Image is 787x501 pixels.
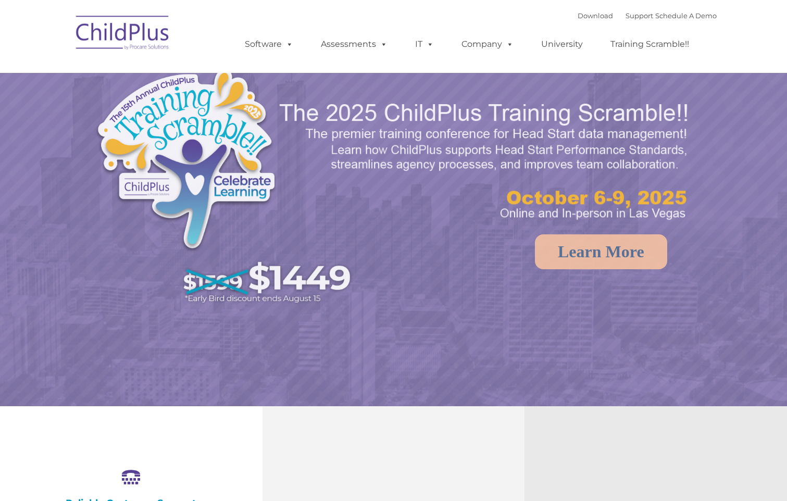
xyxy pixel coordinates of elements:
[71,8,175,60] img: ChildPlus by Procare Solutions
[578,11,613,20] a: Download
[310,34,398,55] a: Assessments
[531,34,593,55] a: University
[234,34,304,55] a: Software
[405,34,444,55] a: IT
[535,234,667,269] a: Learn More
[578,11,717,20] font: |
[626,11,653,20] a: Support
[600,34,699,55] a: Training Scramble!!
[451,34,524,55] a: Company
[655,11,717,20] a: Schedule A Demo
